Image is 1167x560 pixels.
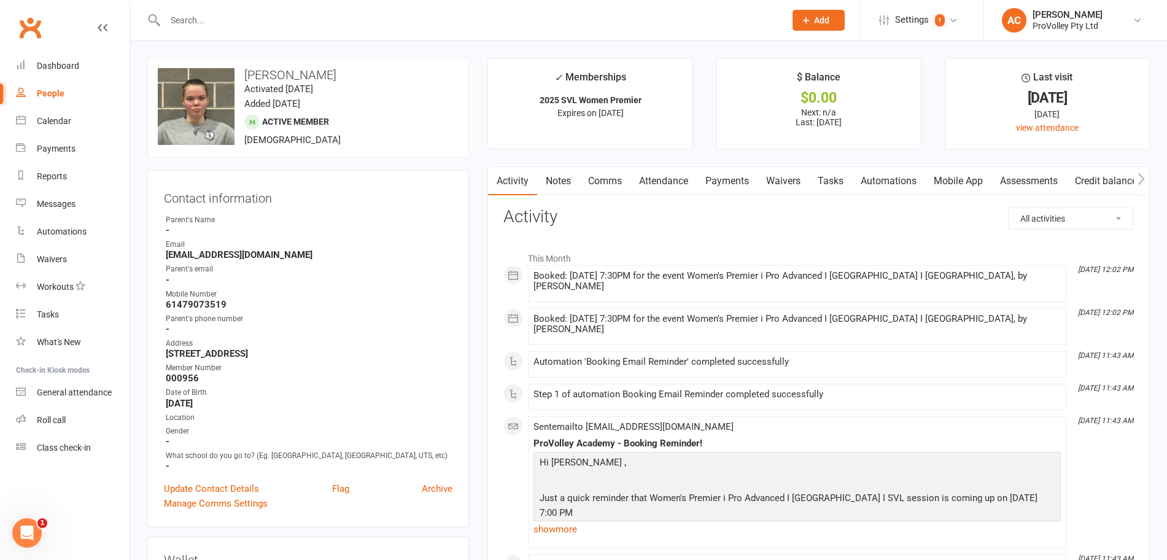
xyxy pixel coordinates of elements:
p: Hi [PERSON_NAME] , [537,455,1058,473]
a: Credit balance [1066,167,1146,195]
strong: - [166,274,452,286]
img: image1750243394.png [158,68,235,145]
a: People [16,80,130,107]
a: Comms [580,167,630,195]
div: $0.00 [727,91,909,104]
div: Automation 'Booking Email Reminder' completed successfully [533,357,1061,367]
span: 1 [935,14,945,26]
iframe: Intercom live chat [12,518,42,548]
a: Attendance [630,167,697,195]
i: [DATE] 12:02 PM [1078,308,1133,317]
div: Tasks [37,309,59,319]
strong: - [166,324,452,335]
div: Workouts [37,282,74,292]
div: What school do you go to? (Eg. [GEOGRAPHIC_DATA], [GEOGRAPHIC_DATA], UTS, etc) [166,450,452,462]
div: Date of Birth [166,387,452,399]
div: Address [166,338,452,349]
i: ✓ [554,72,562,84]
div: Reports [37,171,67,181]
div: Email [166,239,452,251]
div: Automations [37,227,87,236]
div: ProVolley Academy - Booking Reminder! [533,438,1061,449]
a: Automations [16,218,130,246]
a: Archive [422,481,452,496]
div: Booked: [DATE] 7:30PM for the event Women's Premier i Pro Advanced I [GEOGRAPHIC_DATA] I [GEOGRAP... [533,271,1061,292]
h3: [PERSON_NAME] [158,68,459,82]
h3: Activity [503,208,1134,227]
a: Activity [488,167,537,195]
a: Roll call [16,406,130,434]
a: What's New [16,329,130,356]
a: Waivers [16,246,130,273]
time: Added [DATE] [244,98,300,109]
div: Roll call [37,415,66,425]
p: Next: n/a Last: [DATE] [727,107,909,127]
a: Tasks [16,301,130,329]
div: Member Number [166,362,452,374]
div: What's New [37,337,81,347]
strong: 000956 [166,373,452,384]
h3: Contact information [164,187,452,205]
a: Flag [332,481,349,496]
a: Notes [537,167,580,195]
a: Waivers [758,167,809,195]
strong: - [166,461,452,472]
div: Booked: [DATE] 7:30PM for the event Women's Premier i Pro Advanced I [GEOGRAPHIC_DATA] I [GEOGRAP... [533,314,1061,335]
div: Step 1 of automation Booking Email Reminder completed successfully [533,389,1061,400]
a: Manage Comms Settings [164,496,268,511]
p: Just a quick reminder that Women's Premier i Pro Advanced I [GEOGRAPHIC_DATA] I SVL session is co... [537,491,1058,523]
div: Waivers [37,254,67,264]
i: [DATE] 12:02 PM [1078,265,1133,274]
div: Memberships [554,69,626,92]
div: Gender [166,426,452,437]
div: Dashboard [37,61,79,71]
i: [DATE] 11:43 AM [1078,384,1133,392]
div: [PERSON_NAME] [1033,9,1103,20]
div: Class check-in [37,443,91,453]
div: ProVolley Pty Ltd [1033,20,1103,31]
a: Automations [852,167,925,195]
input: Search... [161,12,777,29]
li: This Month [503,246,1134,265]
a: show more [533,521,1061,538]
a: General attendance kiosk mode [16,379,130,406]
div: Parent's phone number [166,313,452,325]
span: [DEMOGRAPHIC_DATA] [244,134,341,146]
a: Reports [16,163,130,190]
a: Dashboard [16,52,130,80]
div: People [37,88,64,98]
i: [DATE] 11:43 AM [1078,416,1133,425]
a: Messages [16,190,130,218]
span: Active member [262,117,329,126]
div: AC [1002,8,1026,33]
button: Add [793,10,845,31]
strong: [DATE] [166,398,452,409]
div: Last visit [1022,69,1072,91]
div: $ Balance [797,69,840,91]
a: Assessments [991,167,1066,195]
strong: - [166,225,452,236]
time: Activated [DATE] [244,84,313,95]
span: Settings [895,6,929,34]
div: Mobile Number [166,289,452,300]
span: Sent email to [EMAIL_ADDRESS][DOMAIN_NAME] [533,421,734,432]
a: Payments [16,135,130,163]
div: Parent's email [166,263,452,275]
div: Parent's Name [166,214,452,226]
span: Add [814,15,829,25]
a: Tasks [809,167,852,195]
strong: [EMAIL_ADDRESS][DOMAIN_NAME] [166,249,452,260]
div: Calendar [37,116,71,126]
i: [DATE] 11:43 AM [1078,351,1133,360]
strong: 61479073519 [166,299,452,310]
a: Workouts [16,273,130,301]
a: Update Contact Details [164,481,259,496]
strong: [STREET_ADDRESS] [166,348,452,359]
strong: - [166,436,452,447]
strong: 2025 SVL Women Premier [540,95,642,105]
a: Clubworx [15,12,45,43]
div: Messages [37,199,76,209]
div: General attendance [37,387,112,397]
div: Payments [37,144,76,154]
a: view attendance [1016,123,1079,133]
